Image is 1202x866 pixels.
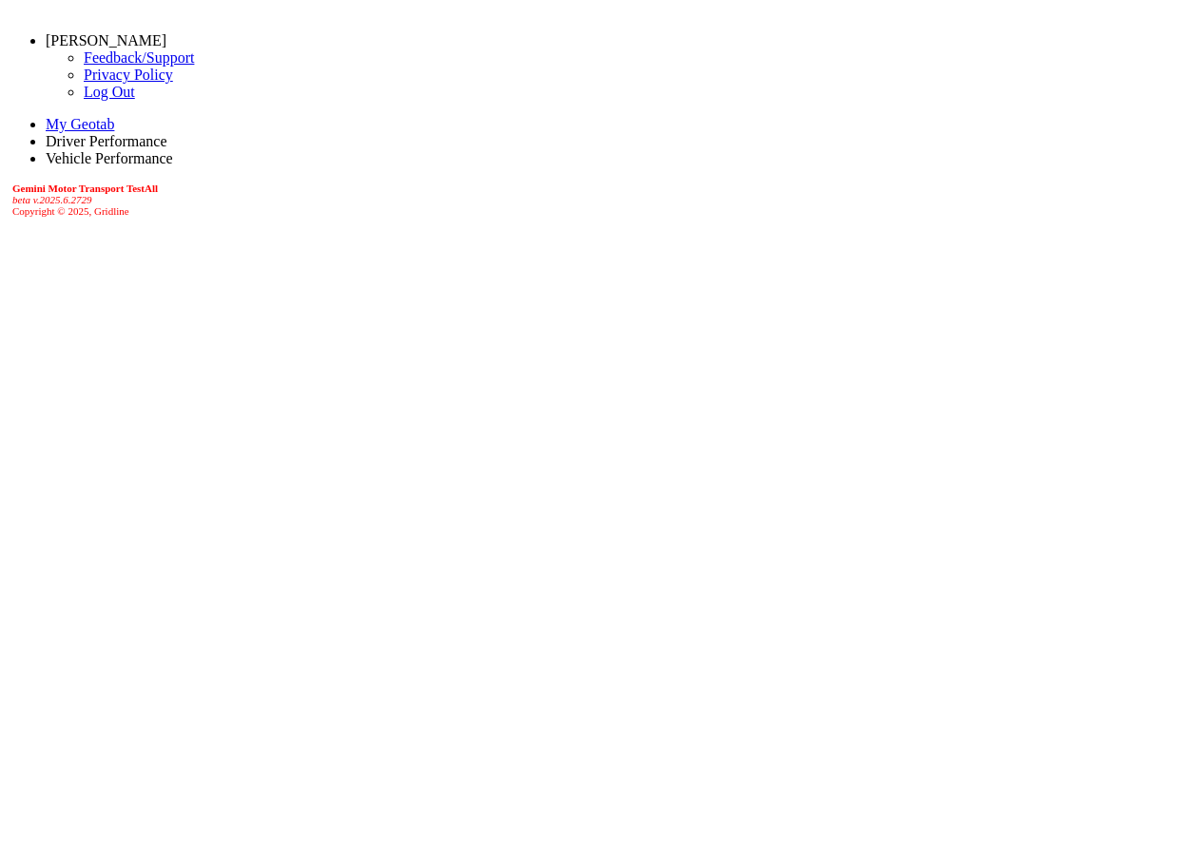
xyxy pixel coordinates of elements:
[84,67,173,83] a: Privacy Policy
[46,116,114,132] a: My Geotab
[84,49,194,66] a: Feedback/Support
[46,32,166,48] a: [PERSON_NAME]
[12,183,1194,217] div: Copyright © 2025, Gridline
[12,183,158,194] b: Gemini Motor Transport TestAll
[46,150,173,166] a: Vehicle Performance
[46,133,167,149] a: Driver Performance
[12,194,92,205] i: beta v.2025.6.2729
[84,84,135,100] a: Log Out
